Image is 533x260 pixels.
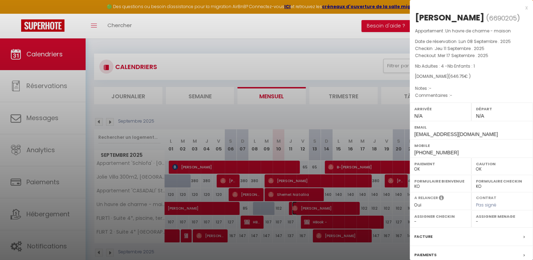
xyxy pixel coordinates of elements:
span: Nb Adultes : 4 - [415,63,475,69]
span: Un havre de charme - maison [445,28,511,34]
p: Checkout : [415,52,528,59]
span: ( € ) [448,73,471,79]
p: Date de réservation : [415,38,528,45]
button: Ouvrir le widget de chat LiveChat [6,3,27,24]
label: Paiements [414,251,436,259]
label: Mobile [414,142,528,149]
p: Appartement : [415,27,528,35]
span: [PHONE_NUMBER] [414,150,459,155]
label: Formulaire Checkin [476,178,528,185]
span: Mer 17 Septembre . 2025 [438,52,488,58]
label: Caution [476,160,528,167]
span: [EMAIL_ADDRESS][DOMAIN_NAME] [414,131,498,137]
label: Facture [414,233,433,240]
p: Checkin : [415,45,528,52]
label: Paiement [414,160,467,167]
label: Assigner Checkin [414,213,467,220]
div: x [410,4,528,12]
span: 646.75 [450,73,464,79]
label: Départ [476,105,528,112]
p: Commentaires : [415,92,528,99]
span: Nb Enfants : 1 [447,63,475,69]
label: Email [414,124,528,131]
div: [DOMAIN_NAME] [415,73,528,80]
span: - [450,92,452,98]
div: [PERSON_NAME] [415,12,484,23]
label: A relancer [414,195,438,201]
span: Lun 08 Septembre . 2025 [459,38,511,44]
label: Formulaire Bienvenue [414,178,467,185]
span: 6690205 [489,14,517,23]
label: Assigner Menage [476,213,528,220]
span: Pas signé [476,202,496,208]
span: ( ) [486,13,520,23]
label: Contrat [476,195,496,199]
span: N/A [476,113,484,119]
label: Arrivée [414,105,467,112]
p: Notes : [415,85,528,92]
i: Sélectionner OUI si vous souhaiter envoyer les séquences de messages post-checkout [439,195,444,203]
span: Jeu 11 Septembre . 2025 [435,45,484,51]
span: N/A [414,113,422,119]
span: - [429,85,432,91]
